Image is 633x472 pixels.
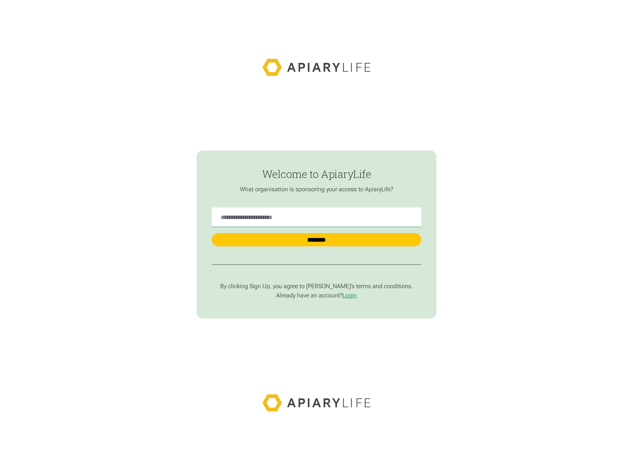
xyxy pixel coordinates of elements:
a: Login [342,292,357,299]
p: What organisation is sponsoring your access to ApiaryLife? [212,186,422,193]
p: By clicking Sign Up, you agree to [PERSON_NAME]’s terms and conditions. [212,283,422,290]
h1: Welcome to ApiaryLife [212,168,422,180]
form: find-employer [197,151,436,319]
p: Already have an account? [212,292,422,299]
